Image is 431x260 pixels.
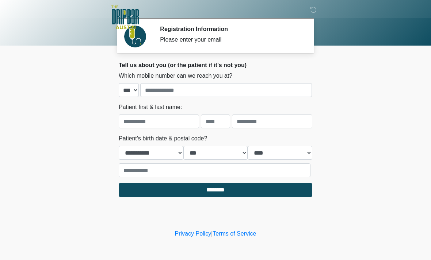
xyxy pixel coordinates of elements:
a: Privacy Policy [175,230,211,237]
div: Please enter your email [160,35,301,44]
img: The DRIPBaR - Austin The Domain Logo [111,5,139,29]
label: Which mobile number can we reach you at? [119,71,232,80]
label: Patient's birth date & postal code? [119,134,207,143]
a: | [211,230,213,237]
h2: Tell us about you (or the patient if it's not you) [119,62,312,69]
label: Patient first & last name: [119,103,182,112]
a: Terms of Service [213,230,256,237]
img: Agent Avatar [124,26,146,47]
